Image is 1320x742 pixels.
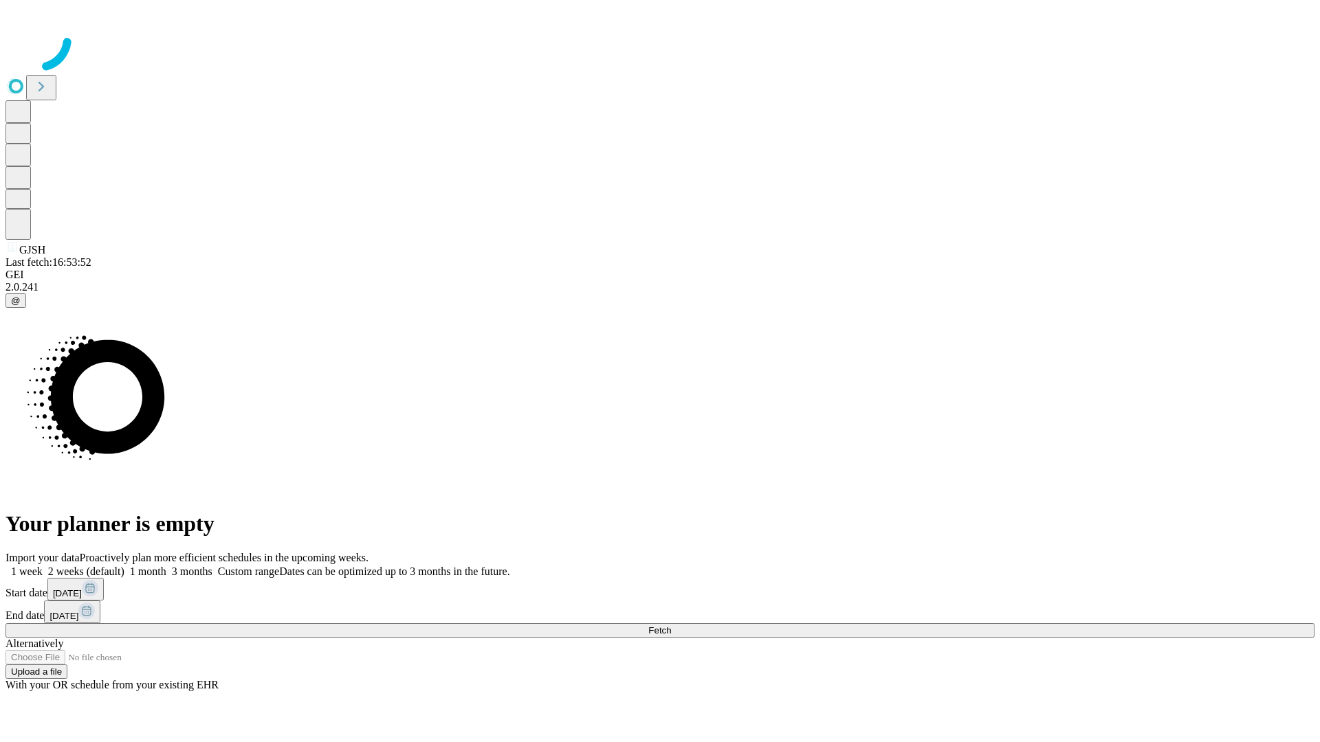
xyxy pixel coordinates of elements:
[5,552,80,563] span: Import your data
[5,293,26,308] button: @
[5,679,219,690] span: With your OR schedule from your existing EHR
[5,269,1314,281] div: GEI
[11,565,43,577] span: 1 week
[5,281,1314,293] div: 2.0.241
[48,565,124,577] span: 2 weeks (default)
[53,588,82,598] span: [DATE]
[172,565,212,577] span: 3 months
[218,565,279,577] span: Custom range
[19,244,45,256] span: GJSH
[648,625,671,636] span: Fetch
[11,295,21,306] span: @
[5,664,67,679] button: Upload a file
[5,638,63,649] span: Alternatively
[279,565,509,577] span: Dates can be optimized up to 3 months in the future.
[5,578,1314,600] div: Start date
[44,600,100,623] button: [DATE]
[47,578,104,600] button: [DATE]
[80,552,368,563] span: Proactively plan more efficient schedules in the upcoming weeks.
[5,256,91,268] span: Last fetch: 16:53:52
[130,565,166,577] span: 1 month
[49,611,78,621] span: [DATE]
[5,623,1314,638] button: Fetch
[5,600,1314,623] div: End date
[5,511,1314,537] h1: Your planner is empty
